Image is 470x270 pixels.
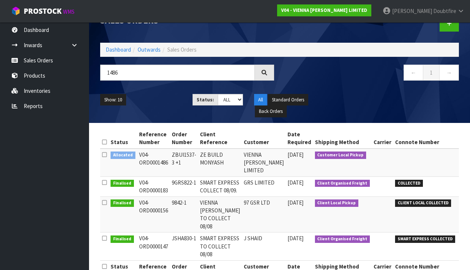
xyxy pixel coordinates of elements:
[100,94,126,106] button: Show: 10
[106,46,131,53] a: Dashboard
[100,65,255,81] input: Search sales orders
[11,6,20,16] img: cube-alt.png
[242,232,286,260] td: J SHAID
[137,176,170,196] td: V04-ORD0000183
[111,199,134,207] span: Finalised
[198,176,242,196] td: SMART EXPRESS COLLECT 08/09.
[395,180,423,187] span: COLLECTED
[315,152,367,159] span: Customer Local Pickup
[198,196,242,232] td: VIENNA [PERSON_NAME] TO COLLECT 08/08
[423,65,440,81] a: 1
[287,235,303,242] span: [DATE]
[170,176,198,196] td: 9GRS822-1
[63,8,75,15] small: WMS
[287,199,303,206] span: [DATE]
[393,129,457,149] th: Connote Number
[395,235,455,243] span: SMART EXPRESS COLLECTED
[198,232,242,260] td: SMART EXPRESS TO COLLECT 08/08
[170,149,198,177] td: ZBUI1537-3 +1
[100,16,274,25] h1: Sales Orders
[242,129,286,149] th: Customer
[281,7,367,13] strong: V04 - VIENNA [PERSON_NAME] LIMITED
[111,180,134,187] span: Finalised
[433,7,456,14] span: Doubtfire
[242,176,286,196] td: GRS LIMITED
[138,46,161,53] a: Outwards
[170,232,198,260] td: JSHA830-1
[287,179,303,186] span: [DATE]
[24,6,62,16] span: ProStock
[242,149,286,177] td: VIENNA [PERSON_NAME] LIMITED
[137,196,170,232] td: V04-ORD0000156
[197,97,214,103] strong: Status:
[395,199,451,207] span: CLIENT LOCAL COLLECTED
[137,149,170,177] td: V04-ORD0001486
[286,129,313,149] th: Date Required
[439,65,459,81] a: →
[313,129,372,149] th: Shipping Method
[137,232,170,260] td: V04-ORD0000147
[315,235,370,243] span: Client Organised Freight
[268,94,308,106] button: Standard Orders
[111,235,134,243] span: Finalised
[170,196,198,232] td: 9842-1
[392,7,432,14] span: [PERSON_NAME]
[170,129,198,149] th: Order Number
[137,129,170,149] th: Reference Number
[111,152,135,159] span: Allocated
[372,129,393,149] th: Carrier
[242,196,286,232] td: 97 GSR LTD
[167,46,197,53] span: Sales Orders
[404,65,423,81] a: ←
[255,105,287,117] button: Back Orders
[285,65,459,83] nav: Page navigation
[315,199,359,207] span: Client Local Pickup
[198,149,242,177] td: ZE BUILD MONYASH
[315,180,370,187] span: Client Organised Freight
[254,94,267,106] button: All
[109,129,137,149] th: Status
[287,151,303,158] span: [DATE]
[198,129,242,149] th: Client Reference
